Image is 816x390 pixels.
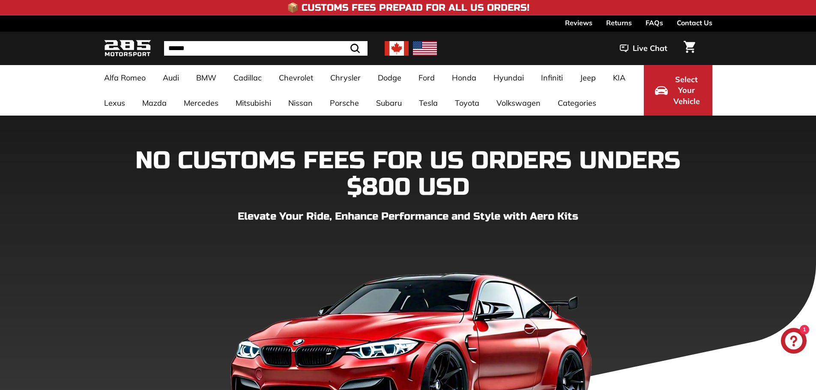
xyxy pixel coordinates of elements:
[96,65,154,90] a: Alfa Romeo
[96,90,134,116] a: Lexus
[633,43,667,54] span: Live Chat
[609,38,679,59] button: Live Chat
[104,39,151,59] img: Logo_285_Motorsport_areodynamics_components
[321,90,368,116] a: Porsche
[644,65,712,116] button: Select Your Vehicle
[104,148,712,200] h1: NO CUSTOMS FEES FOR US ORDERS UNDERS $800 USD
[677,15,712,30] a: Contact Us
[104,209,712,224] p: Elevate Your Ride, Enhance Performance and Style with Aero Kits
[672,74,701,107] span: Select Your Vehicle
[322,65,369,90] a: Chrysler
[154,65,188,90] a: Audi
[287,3,529,13] h4: 📦 Customs Fees Prepaid for All US Orders!
[646,15,663,30] a: FAQs
[280,90,321,116] a: Nissan
[446,90,488,116] a: Toyota
[532,65,571,90] a: Infiniti
[225,65,270,90] a: Cadillac
[679,34,700,63] a: Cart
[227,90,280,116] a: Mitsubishi
[368,90,410,116] a: Subaru
[175,90,227,116] a: Mercedes
[164,41,368,56] input: Search
[565,15,592,30] a: Reviews
[410,65,443,90] a: Ford
[410,90,446,116] a: Tesla
[369,65,410,90] a: Dodge
[270,65,322,90] a: Chevrolet
[571,65,604,90] a: Jeep
[134,90,175,116] a: Mazda
[188,65,225,90] a: BMW
[485,65,532,90] a: Hyundai
[778,328,809,356] inbox-online-store-chat: Shopify online store chat
[606,15,632,30] a: Returns
[549,90,605,116] a: Categories
[443,65,485,90] a: Honda
[604,65,634,90] a: KIA
[488,90,549,116] a: Volkswagen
